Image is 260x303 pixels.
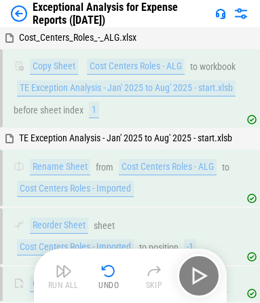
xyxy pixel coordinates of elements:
[94,221,115,231] div: sheet
[17,239,134,255] div: Cost Centers Roles - Imported
[98,281,119,289] div: Undo
[30,58,78,75] div: Copy Sheet
[30,159,90,175] div: Rename Sheet
[89,102,99,118] div: 1
[139,243,179,253] div: to position
[87,58,185,75] div: Cost Centers Roles - ALG
[33,1,210,26] div: Exceptional Analysis for Expense Reports ([DATE])
[14,105,83,115] div: before sheet index
[30,276,96,292] div: Close Workbook
[190,62,236,72] div: to workbook
[215,8,226,19] img: Support
[17,181,134,197] div: Cost Centers Roles - Imported
[19,32,136,43] span: Cost_Centers_Roles_-_ALG.xlsx
[233,5,249,22] img: Settings menu
[19,132,232,143] span: TE Exception Analysis - Jan' 2025 to Aug' 2025 - start.xlsb
[119,159,217,175] div: Cost Centers Roles - ALG
[30,217,88,234] div: Reorder Sheet
[96,162,113,173] div: from
[100,263,117,279] img: Undo
[11,5,27,22] img: Back
[87,260,130,292] button: Undo
[17,80,236,96] div: TE Exception Analysis - Jan' 2025 to Aug' 2025 - start.xlsb
[222,162,229,173] div: to
[184,239,196,255] div: -1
